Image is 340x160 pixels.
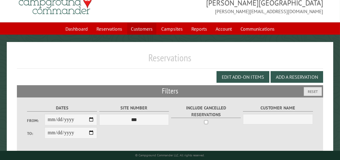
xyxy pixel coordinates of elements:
[135,153,205,157] small: © Campground Commander LLC. All rights reserved.
[10,10,15,15] img: logo_orange.svg
[23,39,55,43] div: Domain Overview
[304,87,322,96] button: Reset
[27,118,45,124] label: From:
[27,131,45,136] label: To:
[10,16,15,21] img: website_grey.svg
[68,39,104,43] div: Keywords by Traffic
[237,23,278,35] a: Communications
[188,23,211,35] a: Reports
[62,23,92,35] a: Dashboard
[99,105,169,112] label: Site Number
[93,23,126,35] a: Reservations
[17,52,323,69] h1: Reservations
[171,105,241,118] label: Include Cancelled Reservations
[271,71,323,83] button: Add a Reservation
[217,71,269,83] button: Edit Add-on Items
[17,85,323,97] h2: Filters
[16,16,68,21] div: Domain: [DOMAIN_NAME]
[158,23,186,35] a: Campsites
[17,39,21,44] img: tab_domain_overview_orange.svg
[212,23,236,35] a: Account
[17,10,30,15] div: v 4.0.25
[243,105,313,112] label: Customer Name
[61,39,66,44] img: tab_keywords_by_traffic_grey.svg
[127,23,156,35] a: Customers
[27,105,97,112] label: Dates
